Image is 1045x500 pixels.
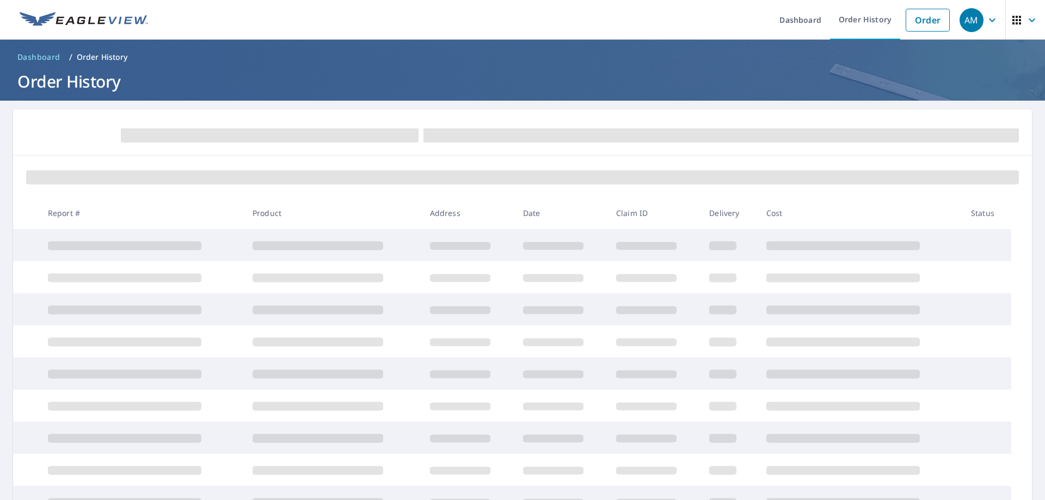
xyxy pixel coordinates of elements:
span: Dashboard [17,52,60,63]
th: Product [244,197,421,229]
a: Dashboard [13,48,65,66]
h1: Order History [13,70,1032,92]
th: Status [962,197,1011,229]
a: Order [906,9,950,32]
img: EV Logo [20,12,148,28]
th: Cost [758,197,962,229]
th: Address [421,197,514,229]
p: Order History [77,52,128,63]
nav: breadcrumb [13,48,1032,66]
div: AM [960,8,983,32]
li: / [69,51,72,64]
th: Report # [39,197,244,229]
th: Claim ID [607,197,700,229]
th: Date [514,197,607,229]
th: Delivery [700,197,757,229]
